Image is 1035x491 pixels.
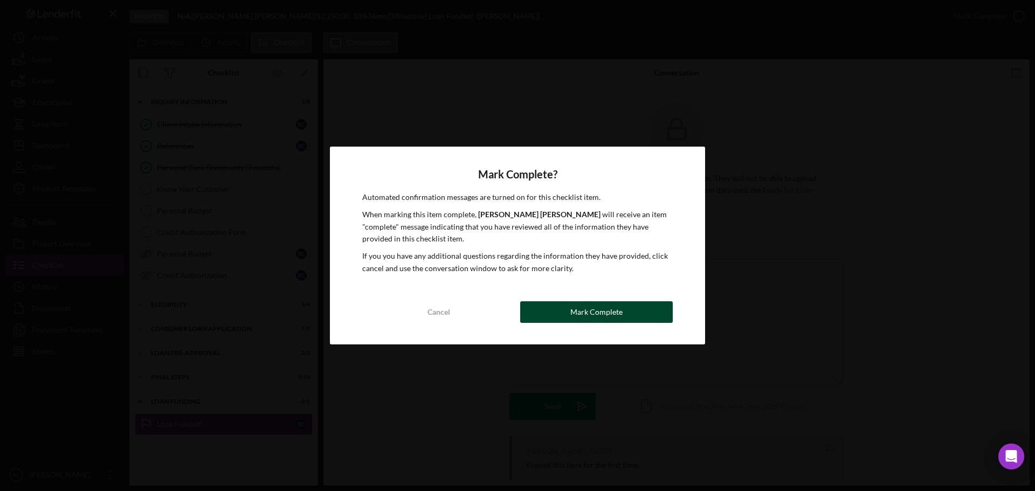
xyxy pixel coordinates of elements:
div: Open Intercom Messenger [998,444,1024,469]
h4: Mark Complete? [362,168,673,181]
div: Mark Complete [570,301,623,323]
p: If you you have any additional questions regarding the information they have provided, click canc... [362,250,673,274]
button: Cancel [362,301,515,323]
button: Mark Complete [520,301,673,323]
div: Cancel [427,301,450,323]
b: [PERSON_NAME] [PERSON_NAME] [478,210,601,219]
p: Automated confirmation messages are turned on for this checklist item. [362,191,673,203]
p: When marking this item complete, will receive an item "complete" message indicating that you have... [362,209,673,245]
